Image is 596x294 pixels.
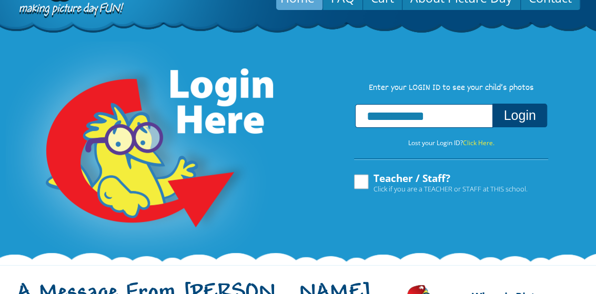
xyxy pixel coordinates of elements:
[344,137,559,149] p: Lost your Login ID?
[492,104,547,127] button: Login
[352,173,528,193] label: Teacher / Staff?
[463,138,494,147] a: Click Here.
[6,42,275,262] img: Login Here
[344,83,559,94] p: Enter your LOGIN ID to see your child’s photos
[373,184,528,194] span: Click if you are a TEACHER or STAFF at THIS school.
